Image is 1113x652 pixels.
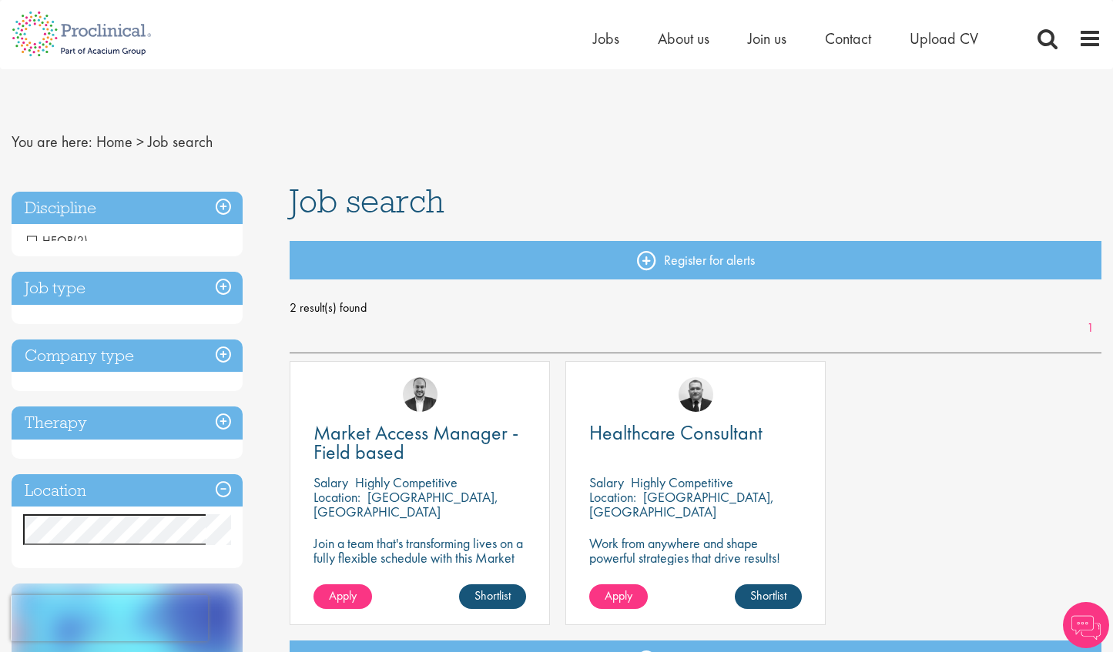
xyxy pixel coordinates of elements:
[12,132,92,152] span: You are here:
[313,473,348,491] span: Salary
[12,192,243,225] h3: Discipline
[735,584,802,609] a: Shortlist
[313,536,526,580] p: Join a team that's transforming lives on a fully flexible schedule with this Market Access Manage...
[589,423,802,443] a: Healthcare Consultant
[73,232,88,249] span: (2)
[403,377,437,412] img: Aitor Melia
[313,488,360,506] span: Location:
[290,180,444,222] span: Job search
[631,473,733,491] p: Highly Competitive
[12,339,243,373] h3: Company type
[12,406,243,440] h3: Therapy
[313,584,372,609] a: Apply
[355,473,458,491] p: Highly Competitive
[589,420,763,446] span: Healthcare Consultant
[329,587,357,604] span: Apply
[605,587,632,604] span: Apply
[12,474,243,507] h3: Location
[11,595,208,641] iframe: reCAPTCHA
[589,488,774,520] p: [GEOGRAPHIC_DATA], [GEOGRAPHIC_DATA]
[313,420,518,465] span: Market Access Manager - Field based
[148,132,213,152] span: Job search
[910,28,978,48] a: Upload CV
[593,28,619,48] a: Jobs
[1079,319,1101,337] a: 1
[825,28,871,48] a: Contact
[679,377,713,412] img: Jakub Hanas
[290,296,1101,319] span: 2 result(s) found
[748,28,786,48] a: Join us
[589,473,624,491] span: Salary
[27,232,88,249] span: HEOR
[313,488,498,520] p: [GEOGRAPHIC_DATA], [GEOGRAPHIC_DATA]
[12,272,243,305] h3: Job type
[136,132,144,152] span: >
[27,232,73,249] span: HEOR
[313,423,526,462] a: Market Access Manager - Field based
[1063,602,1109,648] img: Chatbot
[589,536,802,594] p: Work from anywhere and shape powerful strategies that drive results! Enjoy the freedom of remote ...
[658,28,709,48] a: About us
[96,132,132,152] a: breadcrumb link
[17,229,22,252] span: -
[589,584,648,609] a: Apply
[589,488,636,506] span: Location:
[290,241,1101,279] a: Register for alerts
[459,584,526,609] a: Shortlist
